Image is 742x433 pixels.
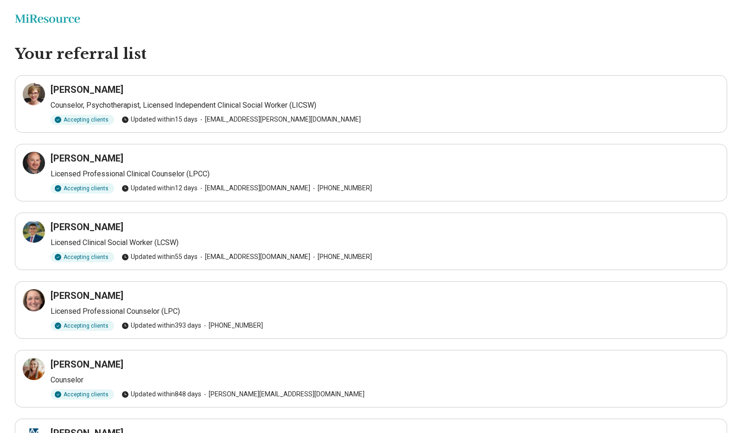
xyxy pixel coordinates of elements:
p: Counselor, Psychotherapist, Licensed Independent Clinical Social Worker (LICSW) [51,100,719,111]
h3: [PERSON_NAME] [51,152,123,165]
span: [PHONE_NUMBER] [310,252,372,262]
h3: [PERSON_NAME] [51,220,123,233]
p: Licensed Clinical Social Worker (LCSW) [51,237,719,248]
span: [PERSON_NAME][EMAIL_ADDRESS][DOMAIN_NAME] [201,389,365,399]
span: Updated within 393 days [122,321,201,330]
span: [EMAIL_ADDRESS][DOMAIN_NAME] [198,252,310,262]
h3: [PERSON_NAME] [51,358,123,371]
div: Accepting clients [51,321,114,331]
span: Updated within 15 days [122,115,198,124]
div: Accepting clients [51,389,114,400]
span: Updated within 55 days [122,252,198,262]
span: [EMAIL_ADDRESS][DOMAIN_NAME] [198,183,310,193]
div: Accepting clients [51,115,114,125]
h3: [PERSON_NAME] [51,83,123,96]
p: Licensed Professional Counselor (LPC) [51,306,719,317]
span: Updated within 12 days [122,183,198,193]
p: Counselor [51,375,719,386]
h3: [PERSON_NAME] [51,289,123,302]
div: Accepting clients [51,183,114,194]
h1: Your referral list [15,45,727,64]
span: [EMAIL_ADDRESS][PERSON_NAME][DOMAIN_NAME] [198,115,361,124]
span: [PHONE_NUMBER] [201,321,263,330]
p: Licensed Professional Clinical Counselor (LPCC) [51,168,719,180]
div: Accepting clients [51,252,114,262]
span: [PHONE_NUMBER] [310,183,372,193]
span: Updated within 848 days [122,389,201,399]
